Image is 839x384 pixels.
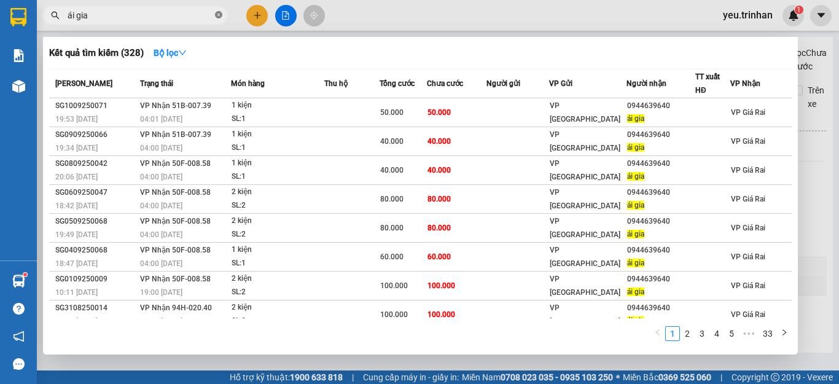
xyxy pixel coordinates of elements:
[781,329,788,336] span: right
[681,327,694,340] a: 2
[724,326,739,341] li: 5
[380,166,404,174] span: 40.000
[759,327,776,340] a: 33
[627,230,644,238] span: ái gia
[731,310,765,319] span: VP Giá Rai
[627,172,644,181] span: ái gia
[550,304,620,326] span: VP [GEOGRAPHIC_DATA]
[140,115,182,123] span: 04:01 [DATE]
[55,157,136,170] div: SG0809250042
[13,331,25,342] span: notification
[232,157,324,170] div: 1 kiện
[627,157,695,170] div: 0944639640
[140,144,182,152] span: 04:00 [DATE]
[731,137,765,146] span: VP Giá Rai
[627,201,644,210] span: ái gia
[380,281,408,290] span: 100.000
[55,302,136,315] div: SG3108250014
[627,114,644,123] span: ái gia
[627,288,644,296] span: ái gia
[140,202,182,210] span: 04:00 [DATE]
[627,215,695,228] div: 0944639640
[55,288,98,297] span: 10:11 [DATE]
[231,79,265,88] span: Món hàng
[739,326,759,341] li: Next 5 Pages
[324,79,348,88] span: Thu hộ
[140,173,182,181] span: 04:00 [DATE]
[650,326,665,341] button: left
[68,9,213,22] input: Tìm tên, số ĐT hoặc mã đơn
[427,310,455,319] span: 100.000
[739,326,759,341] span: •••
[55,202,98,210] span: 18:42 [DATE]
[731,166,765,174] span: VP Giá Rai
[627,316,644,325] span: ái gia
[55,100,136,112] div: SG1009250071
[626,79,666,88] span: Người nhận
[232,257,324,270] div: SL: 1
[55,273,136,286] div: SG0109250009
[725,327,738,340] a: 5
[710,327,724,340] a: 4
[731,108,765,117] span: VP Giá Rai
[232,272,324,286] div: 2 kiện
[627,143,644,152] span: ái gia
[427,195,451,203] span: 80.000
[6,27,234,58] li: [STREET_ADDRESS][PERSON_NAME]
[380,253,404,261] span: 60.000
[777,326,792,341] li: Next Page
[55,215,136,228] div: SG0509250068
[627,302,695,315] div: 0944639640
[232,228,324,241] div: SL: 2
[71,8,133,23] b: TRÍ NHÂN
[380,137,404,146] span: 40.000
[777,326,792,341] button: right
[51,11,60,20] span: search
[232,214,324,228] div: 2 kiện
[731,281,765,290] span: VP Giá Rai
[232,315,324,328] div: SL: 2
[140,275,211,283] span: VP Nhận 50F-008.58
[427,281,455,290] span: 100.000
[55,79,112,88] span: [PERSON_NAME]
[380,79,415,88] span: Tổng cước
[178,49,187,57] span: down
[140,230,182,239] span: 04:00 [DATE]
[232,243,324,257] div: 1 kiện
[550,217,620,239] span: VP [GEOGRAPHIC_DATA]
[12,49,25,62] img: solution-icon
[650,326,665,341] li: Previous Page
[154,48,187,58] strong: Bộ lọc
[550,188,620,210] span: VP [GEOGRAPHIC_DATA]
[140,304,212,312] span: VP Nhận 94H-020.40
[380,310,408,319] span: 100.000
[731,224,765,232] span: VP Giá Rai
[232,128,324,141] div: 1 kiện
[695,327,709,340] a: 3
[140,246,211,254] span: VP Nhận 50F-008.58
[215,10,222,22] span: close-circle
[140,159,211,168] span: VP Nhận 50F-008.58
[140,217,211,225] span: VP Nhận 50F-008.58
[427,224,451,232] span: 80.000
[140,288,182,297] span: 19:00 [DATE]
[627,259,644,267] span: ái gia
[55,173,98,181] span: 20:06 [DATE]
[232,301,324,315] div: 2 kiện
[71,29,80,39] span: environment
[232,112,324,126] div: SL: 1
[140,188,211,197] span: VP Nhận 50F-008.58
[55,128,136,141] div: SG0909250066
[627,186,695,199] div: 0944639640
[71,60,80,70] span: phone
[55,259,98,268] span: 18:47 [DATE]
[12,80,25,93] img: warehouse-icon
[140,130,211,139] span: VP Nhận 51B-007.39
[380,195,404,203] span: 80.000
[427,137,451,146] span: 40.000
[627,244,695,257] div: 0944639640
[627,100,695,112] div: 0944639640
[731,253,765,261] span: VP Giá Rai
[144,43,197,63] button: Bộ lọcdown
[550,159,620,181] span: VP [GEOGRAPHIC_DATA]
